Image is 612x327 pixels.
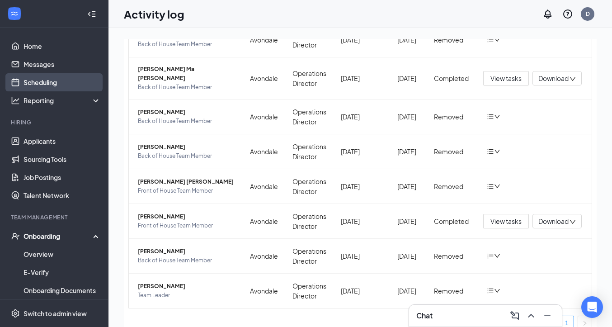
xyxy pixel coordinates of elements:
td: Operations Director [285,169,334,204]
div: [DATE] [397,181,419,191]
span: Download [538,74,569,83]
button: Minimize [540,308,555,323]
div: [DATE] [341,112,383,122]
svg: ComposeMessage [509,310,520,321]
td: Avondale [243,239,285,274]
span: Back of House Team Member [138,152,235,161]
td: Avondale [243,23,285,57]
div: Completed [434,73,469,83]
div: Reporting [24,96,101,105]
td: Avondale [243,204,285,239]
span: Back of House Team Member [138,83,235,92]
a: Scheduling [24,73,101,91]
span: down [570,76,576,82]
span: down [494,288,500,294]
div: [DATE] [341,286,383,296]
a: Sourcing Tools [24,150,101,168]
span: down [494,114,500,120]
a: Onboarding Documents [24,281,101,299]
span: down [494,253,500,259]
span: Team Leader [138,291,235,300]
span: [PERSON_NAME] [138,108,235,117]
td: Operations Director [285,100,334,134]
span: [PERSON_NAME] [PERSON_NAME] [138,177,235,186]
span: right [582,321,588,326]
a: Messages [24,55,101,73]
div: [DATE] [341,35,383,45]
div: [DATE] [397,73,419,83]
span: Download [538,217,569,226]
div: Switch to admin view [24,309,87,318]
td: Operations Director [285,274,334,308]
div: Removed [434,112,469,122]
span: Front of House Team Member [138,221,235,230]
td: Operations Director [285,239,334,274]
div: [DATE] [341,147,383,156]
span: [PERSON_NAME] Ma [PERSON_NAME] [138,65,235,83]
span: bars [487,36,494,43]
svg: UserCheck [11,232,20,241]
a: Applicants [24,132,101,150]
span: down [494,37,500,43]
div: [DATE] [397,112,419,122]
td: Operations Director [285,204,334,239]
div: [DATE] [341,181,383,191]
div: [DATE] [397,251,419,261]
div: [DATE] [397,147,419,156]
span: [PERSON_NAME] [138,212,235,221]
div: Removed [434,147,469,156]
span: [PERSON_NAME] [138,247,235,256]
div: [DATE] [397,216,419,226]
div: Hiring [11,118,99,126]
span: Back of House Team Member [138,256,235,265]
div: Removed [434,35,469,45]
div: D [586,10,590,18]
h1: Activity log [124,6,184,22]
svg: Collapse [87,9,96,19]
span: bars [487,252,494,260]
span: bars [487,113,494,120]
td: Avondale [243,274,285,308]
a: Overview [24,245,101,263]
svg: Notifications [542,9,553,19]
span: Back of House Team Member [138,40,235,49]
div: Removed [434,251,469,261]
span: bars [487,287,494,294]
td: Operations Director [285,23,334,57]
a: Home [24,37,101,55]
h3: Chat [416,311,433,321]
div: [DATE] [341,251,383,261]
svg: QuestionInfo [562,9,573,19]
button: View tasks [483,214,529,228]
div: [DATE] [397,286,419,296]
a: Job Postings [24,168,101,186]
button: ChevronUp [524,308,538,323]
td: Avondale [243,169,285,204]
span: [PERSON_NAME] [138,282,235,291]
span: Front of House Team Member [138,186,235,195]
span: down [494,183,500,190]
svg: ChevronUp [526,310,537,321]
span: [PERSON_NAME] [138,142,235,152]
div: Removed [434,286,469,296]
svg: Minimize [542,310,553,321]
div: Onboarding [24,232,93,241]
div: [DATE] [397,35,419,45]
div: [DATE] [341,73,383,83]
span: Back of House Team Member [138,117,235,126]
span: bars [487,148,494,155]
div: Completed [434,216,469,226]
button: ComposeMessage [508,308,522,323]
div: [DATE] [341,216,383,226]
span: bars [487,183,494,190]
div: Removed [434,181,469,191]
span: View tasks [490,73,522,83]
svg: Analysis [11,96,20,105]
div: Team Management [11,213,99,221]
span: down [494,148,500,155]
td: Avondale [243,57,285,100]
td: Avondale [243,100,285,134]
button: View tasks [483,71,529,85]
td: Operations Director [285,57,334,100]
span: down [570,219,576,225]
